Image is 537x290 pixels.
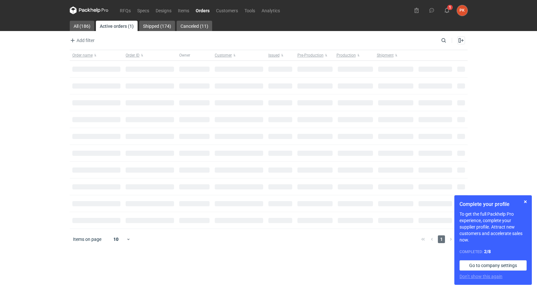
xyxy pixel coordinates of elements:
[440,37,460,44] input: Search
[335,50,376,60] button: Production
[73,236,101,242] span: Items on page
[258,6,283,14] a: Analytics
[72,53,93,58] span: Order name
[460,200,527,208] h1: Complete your profile
[266,50,295,60] button: Issued
[442,5,452,16] button: 1
[297,53,324,58] span: Pre-Production
[460,260,527,271] a: Go to company settings
[70,6,108,14] svg: Packhelp Pro
[460,211,527,243] p: To get the full Packhelp Pro experience, complete your supplier profile. Attract new customers an...
[192,6,213,14] a: Orders
[213,6,241,14] a: Customers
[376,50,416,60] button: Shipment
[152,6,175,14] a: Designs
[457,5,468,16] button: PK
[295,50,335,60] button: Pre-Production
[96,21,138,31] a: Active orders (1)
[457,5,468,16] div: Paulina Kempara
[134,6,152,14] a: Specs
[241,6,258,14] a: Tools
[70,50,123,60] button: Order name
[268,53,280,58] span: Issued
[484,249,491,254] strong: 2 / 8
[70,21,94,31] a: All (186)
[126,53,139,58] span: Order ID
[106,235,127,244] div: 10
[336,53,356,58] span: Production
[212,50,266,60] button: Customer
[438,235,445,243] span: 1
[377,53,394,58] span: Shipment
[175,6,192,14] a: Items
[177,21,212,31] a: Canceled (11)
[68,37,95,44] button: Add filter
[460,248,527,255] div: Completed:
[179,53,190,58] span: Owner
[215,53,232,58] span: Customer
[117,6,134,14] a: RFQs
[69,37,95,44] span: Add filter
[139,21,175,31] a: Shipped (174)
[460,273,502,280] button: Don’t show this again
[123,50,177,60] button: Order ID
[522,198,529,206] button: Skip for now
